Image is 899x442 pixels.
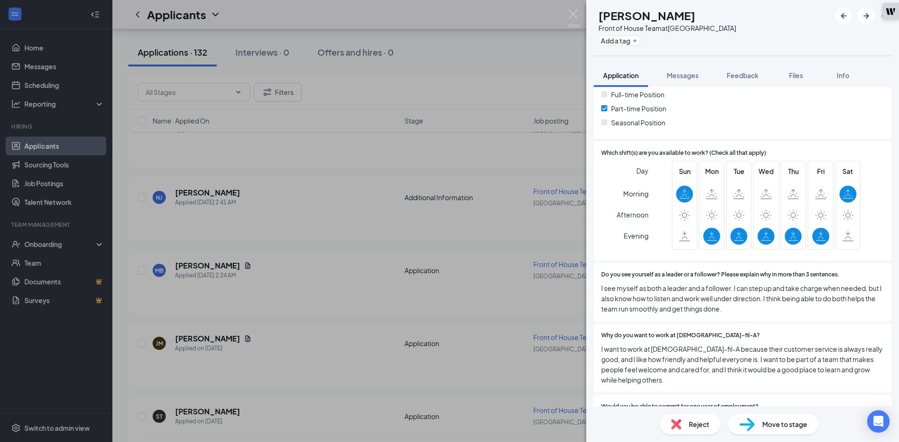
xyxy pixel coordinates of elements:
[601,331,760,340] span: Why do you want to work at [DEMOGRAPHIC_DATA]-fil-A?
[730,166,747,176] span: Tue
[880,10,892,22] svg: Ellipses
[624,227,648,244] span: Evening
[676,166,693,176] span: Sun
[703,166,720,176] span: Mon
[861,10,872,22] svg: ArrowRight
[601,283,884,314] span: I see myself as both a leader and a follower. I can step up and take charge when needed, but I al...
[636,166,648,176] span: Day
[598,7,695,23] h1: [PERSON_NAME]
[601,402,759,411] span: Would you be able to commit for one year of employment?
[617,206,648,223] span: Afternoon
[667,71,699,80] span: Messages
[812,166,829,176] span: Fri
[838,10,849,22] svg: ArrowLeftNew
[598,36,640,45] button: PlusAdd a tag
[835,7,852,24] button: ArrowLeftNew
[727,71,759,80] span: Feedback
[837,71,849,80] span: Info
[758,166,774,176] span: Wed
[867,410,890,433] div: Open Intercom Messenger
[785,166,802,176] span: Thu
[858,7,875,24] button: ArrowRight
[789,71,803,80] span: Files
[603,71,639,80] span: Application
[601,344,884,385] span: I want to work at [DEMOGRAPHIC_DATA]-fil-A because their customer service is always really good, ...
[632,38,638,43] svg: Plus
[611,117,665,128] span: Seasonal Position
[598,23,736,33] div: Front of House Team at [GEOGRAPHIC_DATA]
[601,149,766,158] span: Which shift(s) are you available to work? (Check all that apply)
[762,419,807,429] span: Move to stage
[623,185,648,202] span: Morning
[611,103,666,114] span: Part-time Position
[689,419,709,429] span: Reject
[611,89,664,100] span: Full-time Position
[601,270,840,279] span: Do you see yourself as a leader or a follower? Please explain why in more than 3 sentences.
[840,166,856,176] span: Sat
